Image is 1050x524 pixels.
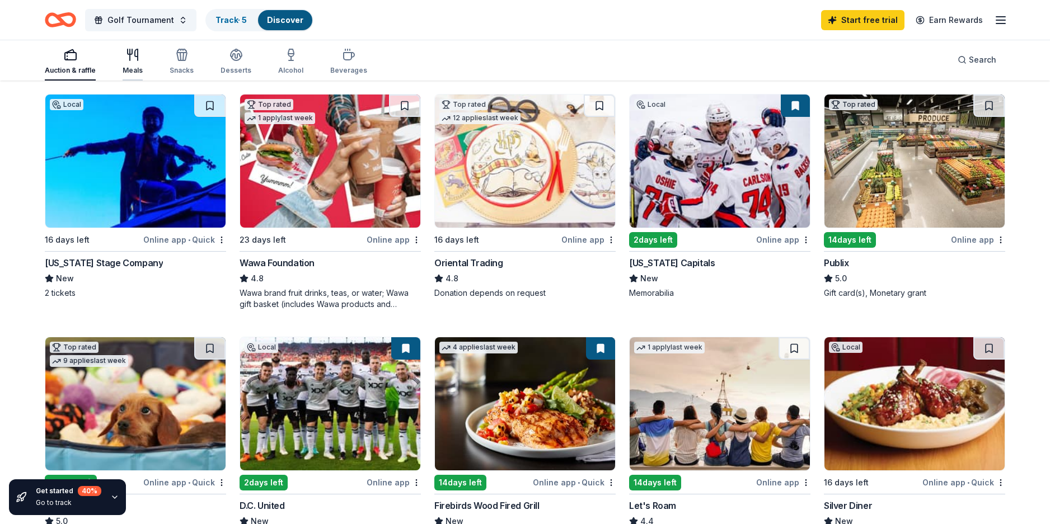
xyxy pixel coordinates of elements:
[446,272,458,285] span: 4.8
[45,66,96,75] div: Auction & raffle
[439,112,521,124] div: 12 applies last week
[824,337,1005,470] img: Image for Silver Diner
[434,94,616,299] a: Image for Oriental TradingTop rated12 applieslast week16 days leftOnline appOriental Trading4.8Do...
[629,232,677,248] div: 2 days left
[78,486,101,496] div: 40 %
[630,95,810,228] img: Image for Washington Capitals
[36,498,101,507] div: Go to track
[434,233,479,247] div: 16 days left
[45,233,90,247] div: 16 days left
[240,499,285,512] div: D.C. United
[240,95,420,228] img: Image for Wawa Foundation
[205,9,313,31] button: Track· 5Discover
[240,287,421,310] div: Wawa brand fruit drinks, teas, or water; Wawa gift basket (includes Wawa products and coupons)
[629,94,810,299] a: Image for Washington CapitalsLocal2days leftOnline app[US_STATE] CapitalsNewMemorabilia
[45,95,226,228] img: Image for Virginia Stage Company
[123,66,143,75] div: Meals
[330,66,367,75] div: Beverages
[578,478,580,487] span: •
[829,342,862,353] div: Local
[240,256,315,270] div: Wawa Foundation
[240,337,420,470] img: Image for D.C. United
[45,44,96,81] button: Auction & raffle
[629,256,715,270] div: [US_STATE] Capitals
[922,475,1005,489] div: Online app Quick
[267,15,303,25] a: Discover
[630,337,810,470] img: Image for Let's Roam
[909,10,990,30] a: Earn Rewards
[835,272,847,285] span: 5.0
[170,44,194,81] button: Snacks
[634,342,705,353] div: 1 apply last week
[50,99,83,110] div: Local
[756,233,810,247] div: Online app
[969,53,996,67] span: Search
[824,256,849,270] div: Publix
[640,272,658,285] span: New
[951,233,1005,247] div: Online app
[45,94,226,299] a: Image for Virginia Stage CompanyLocal16 days leftOnline app•Quick[US_STATE] Stage CompanyNew2 tic...
[330,44,367,81] button: Beverages
[435,95,615,228] img: Image for Oriental Trading
[434,256,503,270] div: Oriental Trading
[824,499,872,512] div: Silver Diner
[821,10,904,30] a: Start free trial
[367,475,421,489] div: Online app
[143,233,226,247] div: Online app Quick
[434,287,616,299] div: Donation depends on request
[824,287,1005,299] div: Gift card(s), Monetary grant
[45,337,226,470] img: Image for BarkBox
[439,342,518,353] div: 4 applies last week
[188,235,190,244] span: •
[533,475,616,489] div: Online app Quick
[278,44,303,81] button: Alcohol
[629,287,810,299] div: Memorabilia
[824,476,869,489] div: 16 days left
[278,66,303,75] div: Alcohol
[367,233,421,247] div: Online app
[215,15,247,25] a: Track· 5
[240,475,288,490] div: 2 days left
[949,49,1005,71] button: Search
[824,95,1005,228] img: Image for Publix
[829,99,878,110] div: Top rated
[50,342,99,353] div: Top rated
[170,66,194,75] div: Snacks
[251,272,264,285] span: 4.8
[629,499,676,512] div: Let's Roam
[434,499,540,512] div: Firebirds Wood Fired Grill
[240,94,421,310] a: Image for Wawa FoundationTop rated1 applylast week23 days leftOnline appWawa Foundation4.8Wawa br...
[123,44,143,81] button: Meals
[221,44,251,81] button: Desserts
[45,287,226,299] div: 2 tickets
[824,94,1005,299] a: Image for PublixTop rated14days leftOnline appPublix5.0Gift card(s), Monetary grant
[107,13,174,27] span: Golf Tournament
[45,256,163,270] div: [US_STATE] Stage Company
[245,342,278,353] div: Local
[435,337,615,470] img: Image for Firebirds Wood Fired Grill
[85,9,196,31] button: Golf Tournament
[36,486,101,496] div: Get started
[756,475,810,489] div: Online app
[245,99,293,110] div: Top rated
[50,355,128,367] div: 9 applies last week
[240,233,286,247] div: 23 days left
[824,232,876,248] div: 14 days left
[45,7,76,33] a: Home
[439,99,488,110] div: Top rated
[634,99,668,110] div: Local
[221,66,251,75] div: Desserts
[629,475,681,490] div: 14 days left
[56,272,74,285] span: New
[561,233,616,247] div: Online app
[434,475,486,490] div: 14 days left
[967,478,969,487] span: •
[245,112,315,124] div: 1 apply last week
